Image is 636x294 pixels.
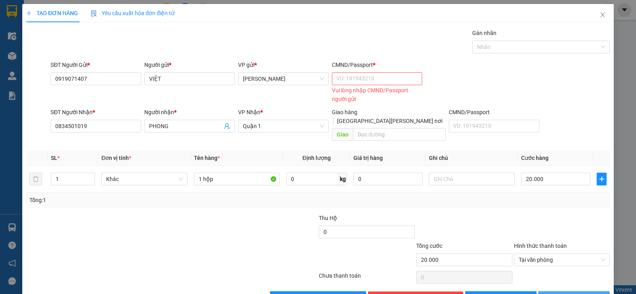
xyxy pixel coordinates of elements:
[91,10,175,16] span: Yêu cầu xuất hóa đơn điện tử
[51,155,57,161] span: SL
[238,60,329,69] div: VP gửi
[243,120,324,132] span: Quận 1
[194,155,220,161] span: Tên hàng
[591,4,614,26] button: Close
[144,108,235,117] div: Người nhận
[521,155,549,161] span: Cước hàng
[334,117,446,125] span: [GEOGRAPHIC_DATA][PERSON_NAME] nơi
[144,60,235,69] div: Người gửi
[449,108,539,117] div: CMND/Passport
[10,51,29,89] b: Trà Lan Viên
[353,173,423,185] input: 0
[29,173,42,185] button: delete
[339,173,347,185] span: kg
[50,60,141,69] div: SĐT Người Gửi
[67,38,109,48] li: (c) 2017
[224,123,230,129] span: user-add
[86,10,105,29] img: logo.jpg
[332,60,423,69] div: CMND/Passport
[50,108,141,117] div: SĐT Người Nhận
[332,128,353,141] span: Giao
[597,176,606,182] span: plus
[106,173,182,185] span: Khác
[597,173,607,185] button: plus
[67,30,109,37] b: [DOMAIN_NAME]
[91,10,97,17] img: icon
[519,254,605,266] span: Tại văn phòng
[426,150,518,166] th: Ghi chú
[238,109,260,115] span: VP Nhận
[319,215,337,221] span: Thu Hộ
[472,30,496,36] label: Gán nhãn
[599,12,606,18] span: close
[29,196,246,204] div: Tổng: 1
[243,73,324,85] span: Phan Rang
[416,243,442,249] span: Tổng cước
[49,12,79,90] b: Trà Lan Viên - Gửi khách hàng
[26,10,32,16] span: plus
[332,109,357,115] span: Giao hàng
[194,173,280,185] input: VD: Bàn, Ghế
[101,155,131,161] span: Đơn vị tính
[318,271,415,285] div: Chưa thanh toán
[26,10,78,16] span: TẠO ĐƠN HÀNG
[302,155,331,161] span: Định lượng
[514,243,567,249] label: Hình thức thanh toán
[353,155,383,161] span: Giá trị hàng
[353,128,446,141] input: Dọc đường
[332,86,423,103] div: Vui lòng nhập CMND/Passport người gửi
[429,173,515,185] input: Ghi Chú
